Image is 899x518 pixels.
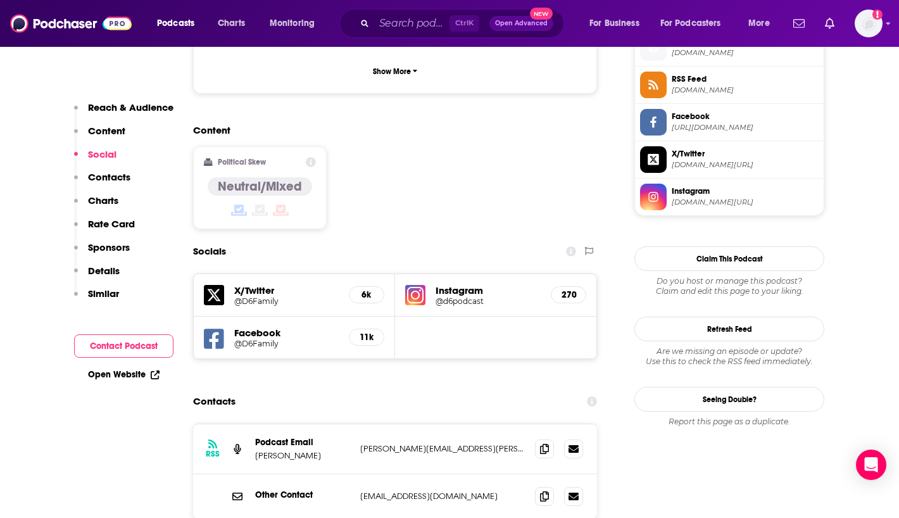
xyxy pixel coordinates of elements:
p: Social [88,148,116,160]
div: Open Intercom Messenger [856,450,886,480]
div: Are we missing an episode or update? Use this to check the RSS feed immediately. [634,346,824,367]
button: Sponsors [74,241,130,265]
h5: 6k [360,289,374,300]
a: Seeing Double? [634,387,824,412]
p: [PERSON_NAME] [255,450,350,461]
h5: 11k [360,332,374,343]
a: Instagram[DOMAIN_NAME][URL] [640,184,819,210]
span: d6family.com [672,48,819,58]
button: open menu [652,13,739,34]
a: @d6podcast [436,296,541,306]
span: Open Advanced [495,20,548,27]
span: anchor.fm [672,85,819,95]
button: Content [74,125,125,148]
button: open menu [581,13,655,34]
span: Monitoring [270,15,315,32]
button: Charts [74,194,118,218]
p: [EMAIL_ADDRESS][DOMAIN_NAME] [360,491,525,502]
span: Logged in as shcarlos [855,9,883,37]
button: open menu [261,13,331,34]
h5: 270 [562,289,575,300]
span: Ctrl K [450,15,479,32]
button: Rate Card [74,218,135,241]
button: Contacts [74,171,130,194]
a: Facebook[URL][DOMAIN_NAME] [640,109,819,136]
button: Refresh Feed [634,317,824,341]
a: @D6Family [234,339,339,348]
div: Claim and edit this page to your liking. [634,276,824,296]
span: Charts [218,15,245,32]
p: [PERSON_NAME][EMAIL_ADDRESS][PERSON_NAME][DOMAIN_NAME] [360,443,525,454]
h5: Instagram [436,284,541,296]
a: Show notifications dropdown [788,13,810,34]
h4: Neutral/Mixed [218,179,302,194]
h2: Political Skew [218,158,266,167]
a: RSS Feed[DOMAIN_NAME] [640,72,819,98]
button: Social [74,148,116,172]
a: Open Website [88,369,160,380]
span: For Podcasters [660,15,721,32]
span: More [748,15,770,32]
span: RSS Feed [672,73,819,85]
h5: Facebook [234,327,339,339]
span: instagram.com/d6podcast [672,198,819,207]
p: Podcast Email [255,437,350,448]
p: Contacts [88,171,130,183]
span: X/Twitter [672,148,819,160]
p: Charts [88,194,118,206]
span: Podcasts [157,15,194,32]
span: Instagram [672,186,819,197]
span: Do you host or manage this podcast? [634,276,824,286]
button: open menu [739,13,786,34]
a: Show notifications dropdown [820,13,839,34]
span: For Business [589,15,639,32]
p: Other Contact [255,490,350,500]
img: User Profile [855,9,883,37]
div: Search podcasts, credits, & more... [351,9,576,38]
span: New [530,8,553,20]
h5: X/Twitter [234,284,339,296]
button: open menu [148,13,211,34]
a: X/Twitter[DOMAIN_NAME][URL] [640,146,819,173]
button: Details [74,265,120,288]
h3: RSS [206,449,220,459]
a: Official Website[DOMAIN_NAME] [640,34,819,61]
button: Show More [204,60,586,83]
button: Reach & Audience [74,101,173,125]
p: Content [88,125,125,137]
button: Claim This Podcast [634,246,824,271]
span: https://www.facebook.com/D6Family [672,123,819,132]
input: Search podcasts, credits, & more... [374,13,450,34]
p: Reach & Audience [88,101,173,113]
img: Podchaser - Follow, Share and Rate Podcasts [10,11,132,35]
svg: Add a profile image [872,9,883,20]
button: Similar [74,287,119,311]
a: Charts [210,13,253,34]
h2: Contacts [193,389,236,414]
p: Show More [373,67,411,76]
button: Open AdvancedNew [489,16,553,31]
a: @D6Family [234,296,339,306]
button: Contact Podcast [74,334,173,358]
p: Details [88,265,120,277]
p: Rate Card [88,218,135,230]
span: Facebook [672,111,819,122]
span: twitter.com/D6Family [672,160,819,170]
p: Similar [88,287,119,300]
p: Sponsors [88,241,130,253]
img: iconImage [405,285,425,305]
button: Show profile menu [855,9,883,37]
div: Report this page as a duplicate. [634,417,824,427]
h2: Content [193,124,587,136]
h2: Socials [193,239,226,263]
